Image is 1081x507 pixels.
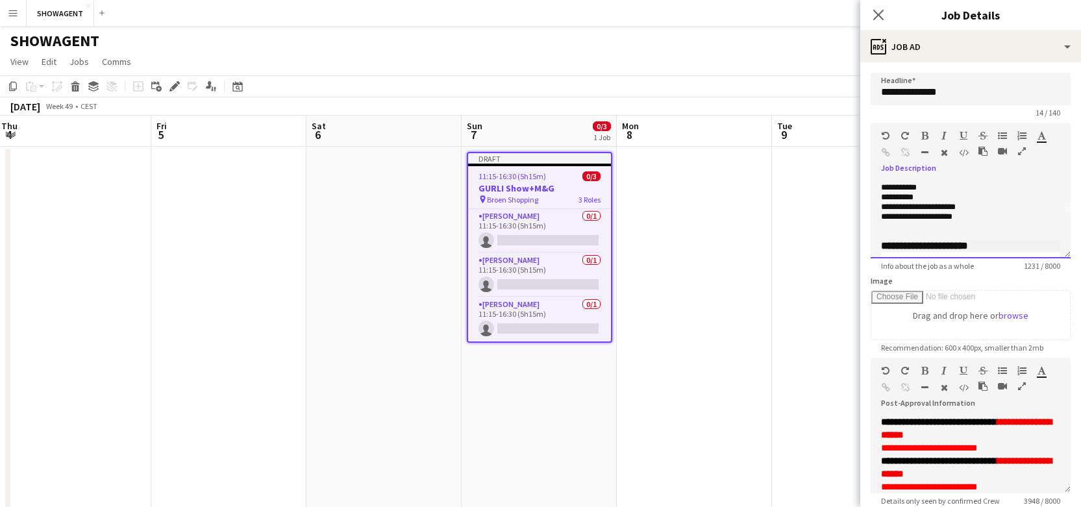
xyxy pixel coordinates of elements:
div: CEST [81,101,97,111]
span: Edit [42,56,56,68]
span: Week 49 [43,101,75,111]
button: Paste as plain text [978,146,988,156]
button: Strikethrough [978,130,988,141]
button: Horizontal Line [920,382,929,393]
a: Comms [97,53,136,70]
button: Fullscreen [1017,381,1026,391]
button: Text Color [1037,365,1046,376]
span: Jobs [69,56,89,68]
span: View [10,56,29,68]
div: [DATE] [10,100,40,113]
h3: Job Details [860,6,1081,23]
button: Unordered List [998,130,1007,141]
span: Broen Shopping [487,195,538,204]
button: HTML Code [959,382,968,393]
button: Strikethrough [978,365,988,376]
span: 11:15-16:30 (5h15m) [478,171,546,181]
span: Sun [467,120,482,132]
span: Details only seen by confirmed Crew [871,496,1010,506]
div: Job Ad [860,31,1081,62]
span: 0/3 [593,121,611,131]
span: 3 Roles [578,195,601,204]
span: Comms [102,56,131,68]
button: Text Color [1037,130,1046,141]
span: 8 [620,127,639,142]
span: Fri [156,120,167,132]
button: SHOWAGENT [27,1,94,26]
button: Fullscreen [1017,146,1026,156]
app-job-card: Draft11:15-16:30 (5h15m)0/3GURLI Show+M&G Broen Shopping3 Roles[PERSON_NAME]0/111:15-16:30 (5h15m... [467,152,612,343]
span: 1231 / 8000 [1013,261,1071,271]
button: Ordered List [1017,130,1026,141]
button: Unordered List [998,365,1007,376]
span: Info about the job as a whole [871,261,984,271]
button: Undo [881,130,890,141]
button: Italic [939,365,949,376]
span: 5 [155,127,167,142]
span: 3948 / 8000 [1013,496,1071,506]
span: Tue [777,120,792,132]
span: 6 [310,127,326,142]
span: Sat [312,120,326,132]
span: Recommendation: 600 x 400px, smaller than 2mb [871,343,1054,352]
button: Paste as plain text [978,381,988,391]
app-card-role: [PERSON_NAME]0/111:15-16:30 (5h15m) [468,297,611,341]
button: Redo [901,365,910,376]
a: Jobs [64,53,94,70]
button: Bold [920,130,929,141]
button: Insert video [998,381,1007,391]
button: HTML Code [959,147,968,158]
button: Bold [920,365,929,376]
button: Clear Formatting [939,147,949,158]
span: 9 [775,127,792,142]
button: Clear Formatting [939,382,949,393]
button: Insert video [998,146,1007,156]
div: 1 Job [593,132,610,142]
button: Redo [901,130,910,141]
div: Draft [468,153,611,164]
span: 14 / 140 [1025,108,1071,117]
app-card-role: [PERSON_NAME]0/111:15-16:30 (5h15m) [468,209,611,253]
button: Underline [959,365,968,376]
app-card-role: [PERSON_NAME]0/111:15-16:30 (5h15m) [468,253,611,297]
span: 7 [465,127,482,142]
button: Underline [959,130,968,141]
a: View [5,53,34,70]
button: Horizontal Line [920,147,929,158]
span: Thu [1,120,18,132]
a: Edit [36,53,62,70]
span: 0/3 [582,171,601,181]
button: Undo [881,365,890,376]
button: Ordered List [1017,365,1026,376]
span: Mon [622,120,639,132]
button: Italic [939,130,949,141]
h3: GURLI Show+M&G [468,182,611,194]
h1: SHOWAGENT [10,31,99,51]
